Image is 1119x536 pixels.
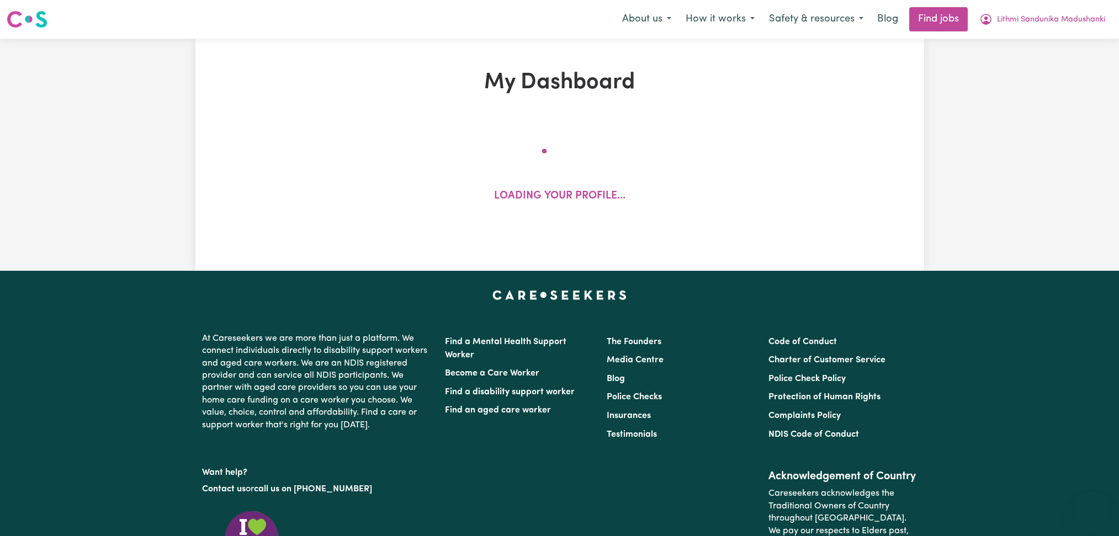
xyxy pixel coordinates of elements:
[202,479,432,500] p: or
[254,485,372,494] a: call us on [PHONE_NUMBER]
[323,69,796,96] h1: My Dashboard
[202,485,246,494] a: Contact us
[492,291,627,299] a: Careseekers home page
[7,9,47,29] img: Careseekers logo
[871,7,905,31] a: Blog
[997,14,1105,26] span: Lithmi Sandunika Madushanki
[768,337,837,346] a: Code of Conduct
[972,8,1112,31] button: My Account
[445,369,539,378] a: Become a Care Worker
[678,8,762,31] button: How it works
[768,411,841,420] a: Complaints Policy
[445,406,551,415] a: Find an aged care worker
[607,356,664,365] a: Media Centre
[768,374,846,383] a: Police Check Policy
[768,356,885,365] a: Charter of Customer Service
[909,7,968,31] a: Find jobs
[445,388,575,396] a: Find a disability support worker
[607,374,625,383] a: Blog
[768,470,917,483] h2: Acknowledgement of Country
[615,8,678,31] button: About us
[494,189,625,205] p: Loading your profile...
[768,430,859,439] a: NDIS Code of Conduct
[607,337,661,346] a: The Founders
[1075,492,1110,527] iframe: Button to launch messaging window
[202,328,432,436] p: At Careseekers we are more than just a platform. We connect individuals directly to disability su...
[445,337,566,360] a: Find a Mental Health Support Worker
[762,8,871,31] button: Safety & resources
[607,393,662,401] a: Police Checks
[607,411,651,420] a: Insurances
[7,7,47,32] a: Careseekers logo
[768,393,881,401] a: Protection of Human Rights
[607,430,657,439] a: Testimonials
[202,462,432,479] p: Want help?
